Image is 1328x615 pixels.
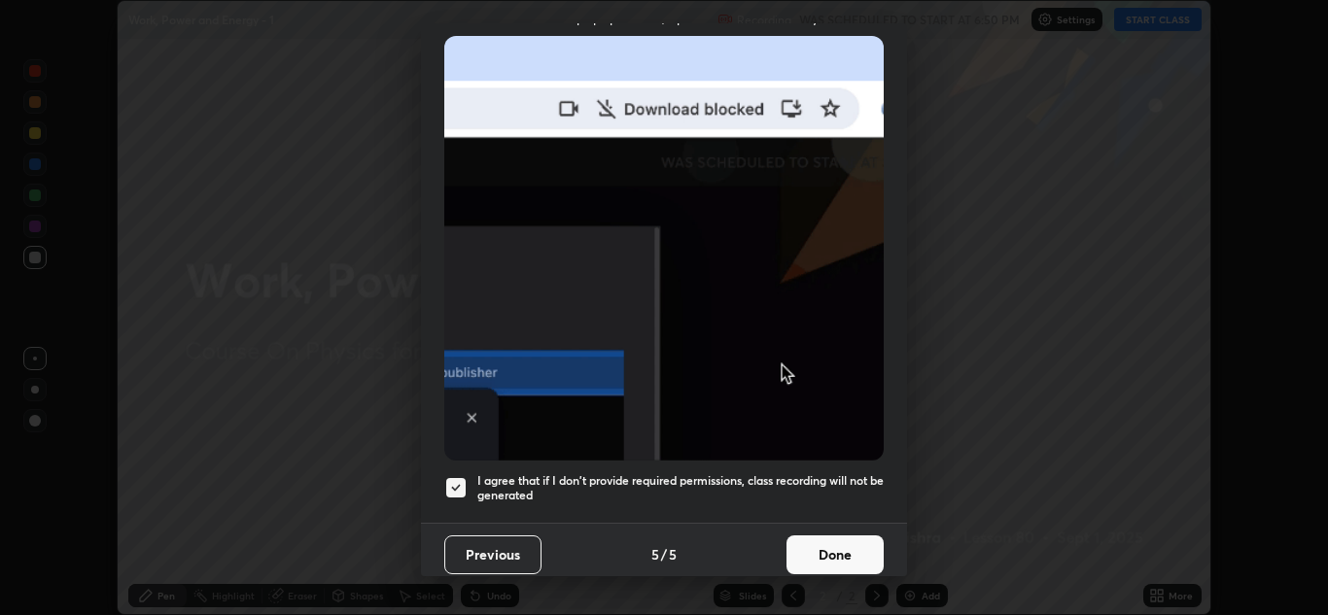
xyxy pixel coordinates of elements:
button: Done [786,535,884,574]
h4: / [661,544,667,564]
h5: I agree that if I don't provide required permissions, class recording will not be generated [477,473,884,503]
img: downloads-permission-blocked.gif [444,36,884,461]
h4: 5 [651,544,659,564]
h4: 5 [669,544,677,564]
button: Previous [444,535,542,574]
